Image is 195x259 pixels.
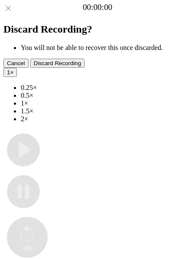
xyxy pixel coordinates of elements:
[83,3,112,12] a: 00:00:00
[21,92,192,100] li: 0.5×
[30,59,85,68] button: Discard Recording
[3,68,17,77] button: 1×
[3,59,29,68] button: Cancel
[21,44,192,52] li: You will not be able to recover this once discarded.
[21,84,192,92] li: 0.25×
[3,23,192,35] h2: Discard Recording?
[21,107,192,115] li: 1.5×
[7,69,10,76] span: 1
[21,100,192,107] li: 1×
[21,115,192,123] li: 2×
